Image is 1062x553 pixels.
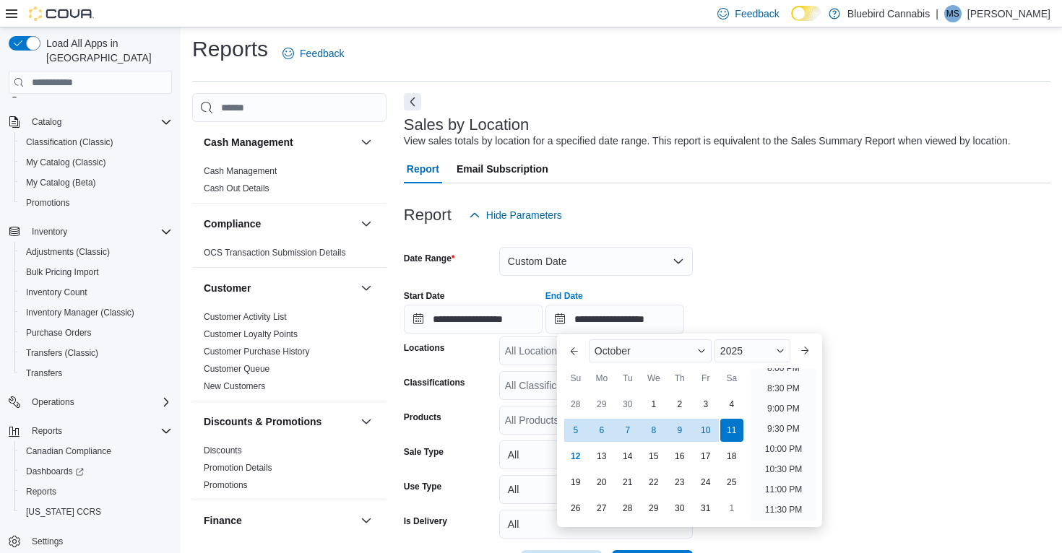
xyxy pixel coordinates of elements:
[759,481,808,498] li: 11:00 PM
[26,266,99,278] span: Bulk Pricing Import
[204,381,265,391] a: New Customers
[204,329,298,339] a: Customer Loyalty Points
[20,194,172,212] span: Promotions
[404,253,455,264] label: Date Range
[404,305,543,334] input: Press the down key to open a popover containing a calendar.
[404,481,441,492] label: Use Type
[946,5,959,22] span: MS
[404,446,444,458] label: Sale Type
[26,113,172,131] span: Catalog
[486,208,562,222] span: Hide Parameters
[590,419,613,442] div: day-6
[14,461,178,482] a: Dashboards
[204,247,346,258] span: OCS Transaction Submission Details
[761,400,806,417] li: 9:00 PM
[642,419,665,442] div: day-8
[20,483,62,500] a: Reports
[20,264,172,281] span: Bulk Pricing Import
[204,183,269,193] a: Cash Out Details
[3,222,178,242] button: Inventory
[759,501,808,518] li: 11:30 PM
[192,308,387,401] div: Customer
[204,347,310,357] a: Customer Purchase History
[204,281,251,295] h3: Customer
[715,339,790,362] div: Button. Open the year selector. 2025 is currently selected.
[564,445,587,468] div: day-12
[720,393,743,416] div: day-4
[26,177,96,188] span: My Catalog (Beta)
[14,343,178,363] button: Transfers (Classic)
[20,344,104,362] a: Transfers (Classic)
[20,503,172,521] span: Washington CCRS
[791,6,821,21] input: Dark Mode
[204,311,287,323] span: Customer Activity List
[545,305,684,334] input: Press the down key to enter a popover containing a calendar. Press the escape key to close the po...
[204,217,355,231] button: Compliance
[499,247,693,276] button: Custom Date
[14,282,178,302] button: Inventory Count
[26,532,172,550] span: Settings
[20,365,68,382] a: Transfers
[14,132,178,152] button: Classification (Classic)
[14,441,178,461] button: Canadian Compliance
[499,440,693,469] button: All
[20,154,172,171] span: My Catalog (Classic)
[668,497,691,520] div: day-30
[26,246,110,258] span: Adjustments (Classic)
[694,419,717,442] div: day-10
[642,471,665,494] div: day-22
[847,5,930,22] p: Bluebird Cannabis
[720,497,743,520] div: day-1
[26,422,68,440] button: Reports
[404,515,447,527] label: Is Delivery
[204,363,269,375] span: Customer Queue
[14,262,178,282] button: Bulk Pricing Import
[642,393,665,416] div: day-1
[20,344,172,362] span: Transfers (Classic)
[32,425,62,437] span: Reports
[404,134,1011,149] div: View sales totals by location for a specified date range. This report is equivalent to the Sales ...
[26,347,98,359] span: Transfers (Classic)
[26,223,172,240] span: Inventory
[204,445,242,456] span: Discounts
[20,154,112,171] a: My Catalog (Classic)
[668,393,691,416] div: day-2
[694,471,717,494] div: day-24
[204,462,272,474] span: Promotion Details
[26,393,80,411] button: Operations
[407,154,439,183] span: Report
[720,445,743,468] div: day-18
[20,284,93,301] a: Inventory Count
[735,6,779,21] span: Feedback
[192,35,268,64] h1: Reports
[404,93,421,110] button: Next
[204,248,346,258] a: OCS Transaction Submission Details
[590,445,613,468] div: day-13
[14,502,178,522] button: [US_STATE] CCRS
[192,244,387,267] div: Compliance
[358,512,375,529] button: Finance
[204,135,293,149] h3: Cash Management
[204,445,242,456] a: Discounts
[545,290,583,302] label: End Date
[20,134,172,151] span: Classification (Classic)
[3,421,178,441] button: Reports
[14,323,178,343] button: Purchase Orders
[20,304,140,321] a: Inventory Manager (Classic)
[616,497,639,520] div: day-28
[20,483,172,500] span: Reports
[20,243,116,261] a: Adjustments (Classic)
[14,152,178,173] button: My Catalog (Classic)
[14,193,178,213] button: Promotions
[14,363,178,383] button: Transfers
[14,173,178,193] button: My Catalog (Beta)
[20,194,76,212] a: Promotions
[300,46,344,61] span: Feedback
[26,445,111,457] span: Canadian Compliance
[358,413,375,430] button: Discounts & Promotions
[204,166,277,176] a: Cash Management
[720,419,743,442] div: day-11
[404,206,452,224] h3: Report
[616,393,639,416] div: day-30
[20,304,172,321] span: Inventory Manager (Classic)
